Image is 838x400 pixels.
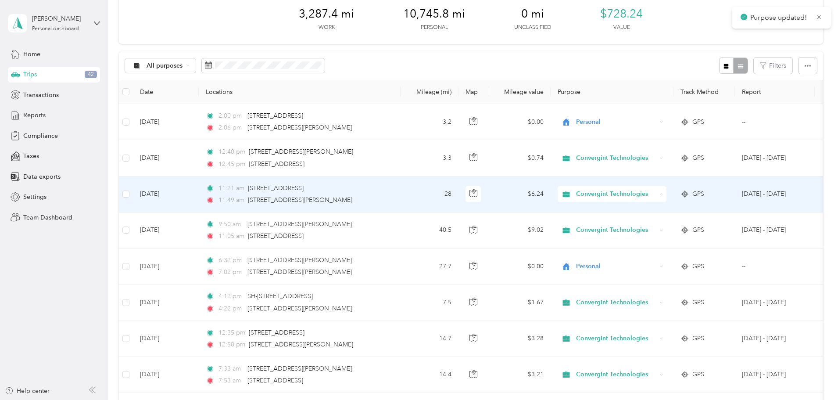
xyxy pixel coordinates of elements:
[23,192,47,202] span: Settings
[735,285,815,321] td: Aug 1 - 31, 2025
[85,71,97,79] span: 42
[692,370,704,379] span: GPS
[23,151,39,161] span: Taxes
[249,160,304,168] span: [STREET_ADDRESS]
[401,140,458,176] td: 3.3
[218,220,244,229] span: 9:50 am
[218,159,245,169] span: 12:45 pm
[247,365,352,372] span: [STREET_ADDRESS][PERSON_NAME]
[247,124,352,131] span: [STREET_ADDRESS][PERSON_NAME]
[133,80,199,104] th: Date
[489,104,551,140] td: $0.00
[489,357,551,393] td: $3.21
[133,177,199,213] td: [DATE]
[199,80,401,104] th: Locations
[218,267,244,277] span: 7:02 pm
[401,321,458,357] td: 14.7
[249,329,304,336] span: [STREET_ADDRESS]
[247,268,352,276] span: [STREET_ADDRESS][PERSON_NAME]
[576,153,656,163] span: Convergint Technologies
[735,140,815,176] td: Sep 1 - 30, 2025
[133,249,199,285] td: [DATE]
[489,213,551,249] td: $9.02
[218,184,244,193] span: 11:21 am
[218,231,244,241] span: 11:05 am
[401,357,458,393] td: 14.4
[218,328,245,338] span: 12:35 pm
[401,104,458,140] td: 3.2
[248,232,304,240] span: [STREET_ADDRESS]
[489,285,551,321] td: $1.67
[576,225,656,235] span: Convergint Technologies
[248,196,352,204] span: [STREET_ADDRESS][PERSON_NAME]
[576,262,656,271] span: Personal
[735,321,815,357] td: Aug 1 - 31, 2025
[489,249,551,285] td: $0.00
[247,377,303,384] span: [STREET_ADDRESS]
[133,321,199,357] td: [DATE]
[735,80,815,104] th: Report
[692,298,704,307] span: GPS
[32,26,79,32] div: Personal dashboard
[218,340,245,350] span: 12:58 pm
[576,370,656,379] span: Convergint Technologies
[521,7,544,21] span: 0 mi
[247,112,303,119] span: [STREET_ADDRESS]
[421,24,448,32] p: Personal
[218,111,244,121] span: 2:00 pm
[23,70,37,79] span: Trips
[489,321,551,357] td: $3.28
[5,386,50,396] div: Help center
[735,249,815,285] td: --
[754,58,792,74] button: Filters
[458,80,489,104] th: Map
[735,357,815,393] td: Aug 1 - 31, 2025
[218,292,244,301] span: 4:12 pm
[218,304,244,314] span: 4:22 pm
[692,189,704,199] span: GPS
[248,184,304,192] span: [STREET_ADDRESS]
[789,351,838,400] iframe: Everlance-gr Chat Button Frame
[403,7,465,21] span: 10,745.8 mi
[692,153,704,163] span: GPS
[576,298,656,307] span: Convergint Technologies
[23,90,59,100] span: Transactions
[218,256,244,265] span: 6:32 pm
[299,7,354,21] span: 3,287.4 mi
[218,195,244,205] span: 11:49 am
[692,334,704,343] span: GPS
[401,249,458,285] td: 27.7
[401,285,458,321] td: 7.5
[247,256,352,264] span: [STREET_ADDRESS][PERSON_NAME]
[319,24,335,32] p: Work
[133,357,199,393] td: [DATE]
[576,189,656,199] span: Convergint Technologies
[750,12,809,23] p: Purpose updated!
[489,140,551,176] td: $0.74
[23,50,40,59] span: Home
[133,213,199,249] td: [DATE]
[23,172,61,181] span: Data exports
[32,14,87,23] div: [PERSON_NAME]
[247,220,352,228] span: [STREET_ADDRESS][PERSON_NAME]
[692,262,704,271] span: GPS
[147,63,183,69] span: All purposes
[673,80,735,104] th: Track Method
[218,123,244,133] span: 2:06 pm
[551,80,673,104] th: Purpose
[401,213,458,249] td: 40.5
[133,140,199,176] td: [DATE]
[735,104,815,140] td: --
[133,104,199,140] td: [DATE]
[600,7,643,21] span: $728.24
[576,334,656,343] span: Convergint Technologies
[247,292,313,300] span: SH-[STREET_ADDRESS]
[23,131,58,141] span: Compliance
[247,305,352,312] span: [STREET_ADDRESS][PERSON_NAME]
[401,177,458,213] td: 28
[218,364,244,374] span: 7:33 am
[218,376,244,386] span: 7:53 am
[249,148,353,155] span: [STREET_ADDRESS][PERSON_NAME]
[23,111,46,120] span: Reports
[401,80,458,104] th: Mileage (mi)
